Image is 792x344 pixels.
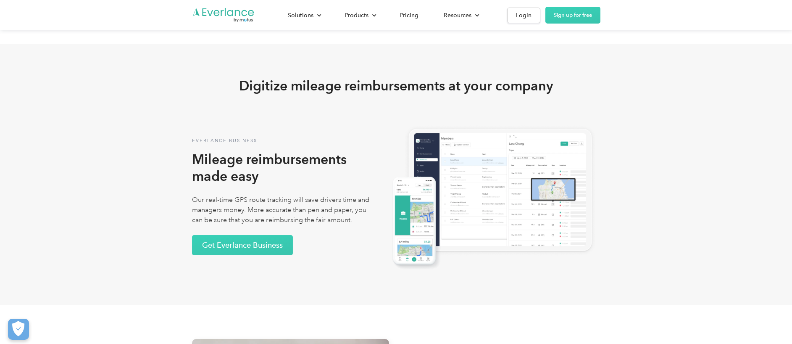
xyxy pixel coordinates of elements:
[507,8,540,23] a: Login
[192,235,293,255] a: Get Everlance Business
[345,10,368,21] div: Products
[337,8,383,23] div: Products
[400,10,418,21] div: Pricing
[192,138,257,143] strong: Everlance business
[279,8,328,23] div: Solutions
[192,195,371,225] p: Our real-time GPS route tracking will save drivers time and managers money. More accurate than pe...
[192,7,255,23] a: Go to homepage
[392,8,427,23] a: Pricing
[385,121,600,272] img: Everlance top mileage tracking app
[435,8,486,23] div: Resources
[288,10,313,21] div: Solutions
[8,319,29,340] button: Cookies Settings
[444,10,471,21] div: Resources
[239,77,553,94] h2: Digitize mileage reimbursements at your company
[545,7,600,24] a: Sign up for free
[516,10,532,21] div: Login
[192,151,371,185] h2: Mileage reimbursements made easy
